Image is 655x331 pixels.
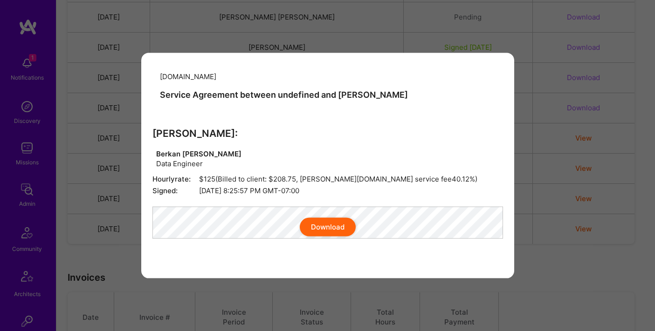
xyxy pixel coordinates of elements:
h3: [PERSON_NAME]: [152,128,503,139]
h3: Service Agreement between undefined and [PERSON_NAME] [160,89,408,100]
span: Hourly rate: [152,174,199,184]
button: Download [300,218,356,236]
span: Berkan [PERSON_NAME] [156,149,241,159]
i: icon Close [498,66,504,71]
span: Signed: [152,186,199,196]
span: [DATE] 8:25:57 PM GMT-07:00 [152,186,503,196]
span: Data Engineer [156,159,241,169]
div: modal [141,53,514,278]
span: $125 (Billed to client: $ 208.75 , [PERSON_NAME][DOMAIN_NAME] service fee 40.12 %) [152,174,503,184]
span: [DOMAIN_NAME] [160,72,216,81]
